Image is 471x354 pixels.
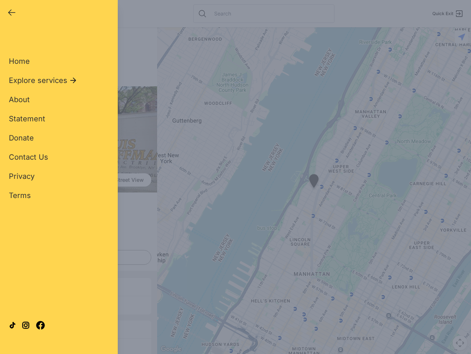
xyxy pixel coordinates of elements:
a: Statement [9,114,45,124]
a: Privacy [9,171,35,181]
span: About [9,95,30,104]
span: Explore services [9,75,67,86]
span: Terms [9,191,31,200]
span: Statement [9,114,45,123]
a: Home [9,56,30,66]
a: About [9,94,30,105]
span: Home [9,57,30,66]
a: Contact Us [9,152,48,162]
a: Terms [9,190,31,201]
button: Explore services [9,75,78,86]
span: Privacy [9,172,35,181]
a: Donate [9,133,34,143]
span: Contact Us [9,153,48,162]
span: Donate [9,133,34,142]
